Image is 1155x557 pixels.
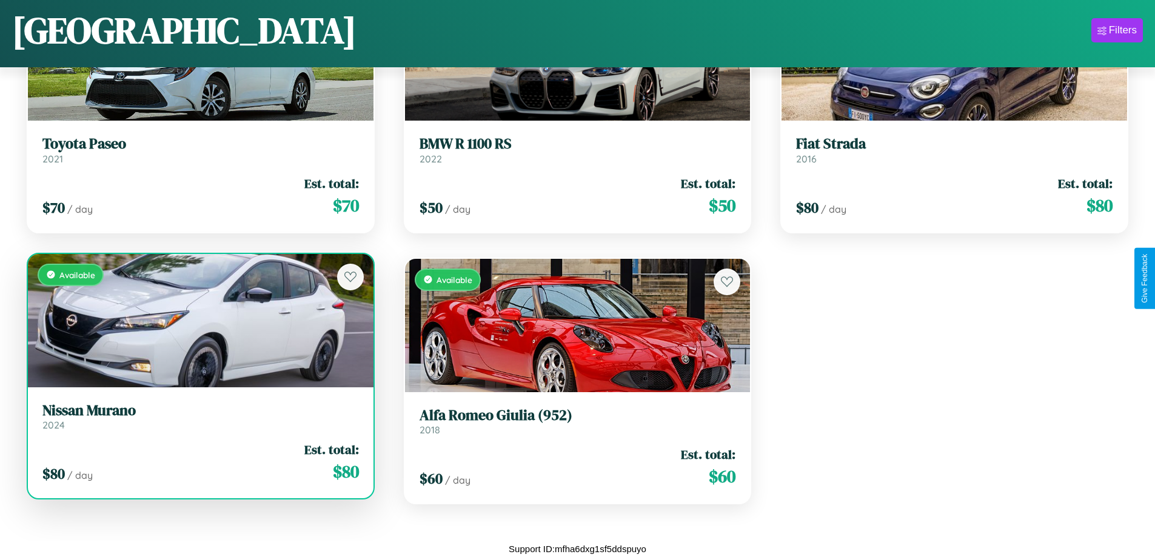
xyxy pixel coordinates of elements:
div: Filters [1109,24,1137,36]
span: $ 50 [420,198,443,218]
h3: Alfa Romeo Giulia (952) [420,407,736,424]
span: $ 60 [709,464,735,489]
h3: Toyota Paseo [42,135,359,153]
span: $ 80 [42,464,65,484]
span: Available [437,275,472,285]
span: Est. total: [681,175,735,192]
span: / day [445,474,470,486]
span: $ 70 [42,198,65,218]
span: $ 80 [333,459,359,484]
span: $ 80 [1086,193,1113,218]
span: $ 80 [796,198,819,218]
p: Support ID: mfha6dxg1sf5ddspuyo [509,541,646,557]
h3: Nissan Murano [42,402,359,419]
a: Toyota Paseo2021 [42,135,359,165]
span: $ 70 [333,193,359,218]
a: Alfa Romeo Giulia (952)2018 [420,407,736,436]
span: Est. total: [304,175,359,192]
h1: [GEOGRAPHIC_DATA] [12,5,357,55]
span: $ 60 [420,469,443,489]
h3: Fiat Strada [796,135,1113,153]
a: Fiat Strada2016 [796,135,1113,165]
div: Give Feedback [1140,254,1149,303]
span: / day [67,469,93,481]
span: 2021 [42,153,63,165]
span: / day [821,203,846,215]
span: Est. total: [681,445,735,463]
span: / day [445,203,470,215]
span: 2022 [420,153,442,165]
span: Est. total: [1058,175,1113,192]
span: Available [59,270,95,280]
span: Est. total: [304,441,359,458]
button: Filters [1091,18,1143,42]
a: BMW R 1100 RS2022 [420,135,736,165]
span: 2016 [796,153,817,165]
span: / day [67,203,93,215]
span: $ 50 [709,193,735,218]
a: Nissan Murano2024 [42,402,359,432]
span: 2024 [42,419,65,431]
span: 2018 [420,424,440,436]
h3: BMW R 1100 RS [420,135,736,153]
